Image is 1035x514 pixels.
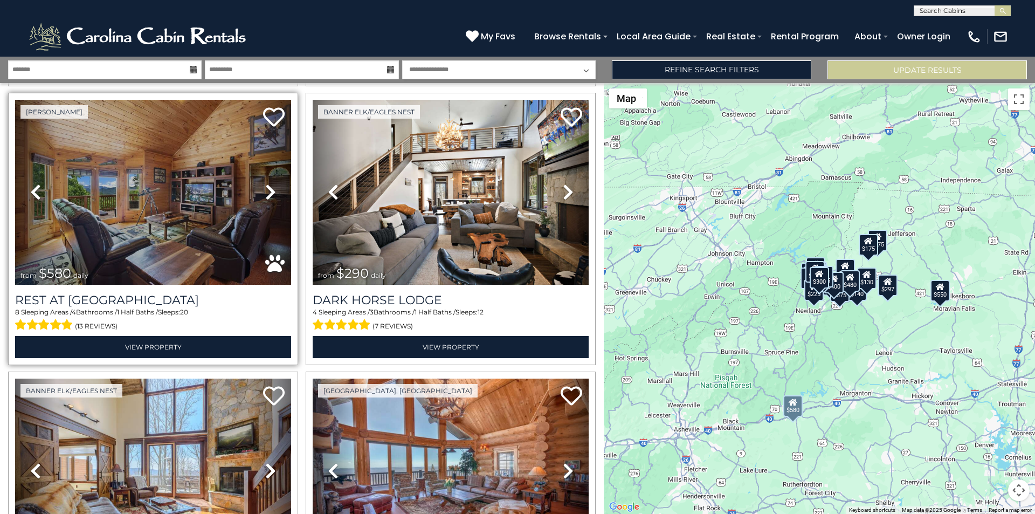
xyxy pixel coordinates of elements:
[611,27,696,46] a: Local Area Guide
[840,270,860,291] div: $480
[15,308,19,316] span: 8
[868,229,887,251] div: $175
[478,308,484,316] span: 12
[806,257,825,278] div: $125
[263,106,285,129] a: Add to favorites
[804,279,824,301] div: $225
[902,507,961,513] span: Map data ©2025 Google
[827,60,1027,79] button: Update Results
[313,100,589,285] img: thumbnail_164375639.jpeg
[857,268,877,289] div: $130
[15,307,291,333] div: Sleeping Areas / Bathrooms / Sleeps:
[370,308,374,316] span: 3
[765,27,844,46] a: Rental Program
[318,384,478,398] a: [GEOGRAPHIC_DATA], [GEOGRAPHIC_DATA]
[810,267,829,289] div: $300
[993,29,1008,44] img: mail-regular-white.png
[15,293,291,307] h3: Rest at Mountain Crest
[15,336,291,358] a: View Property
[415,308,456,316] span: 1 Half Baths /
[617,93,636,104] span: Map
[313,336,589,358] a: View Property
[609,88,647,108] button: Change map style
[466,30,518,44] a: My Favs
[701,27,761,46] a: Real Estate
[72,308,76,316] span: 4
[371,271,386,279] span: daily
[849,506,895,514] button: Keyboard shortcuts
[930,279,950,301] div: $550
[336,265,369,281] span: $290
[989,507,1032,513] a: Report a map error
[859,234,878,256] div: $175
[15,293,291,307] a: Rest at [GEOGRAPHIC_DATA]
[313,307,589,333] div: Sleeping Areas / Bathrooms / Sleeps:
[20,105,88,119] a: [PERSON_NAME]
[180,308,188,316] span: 20
[481,30,515,43] span: My Favs
[801,267,820,289] div: $230
[75,319,118,333] span: (13 reviews)
[783,395,803,416] div: $580
[612,60,811,79] a: Refine Search Filters
[606,500,642,514] a: Open this area in Google Maps (opens a new window)
[967,29,982,44] img: phone-regular-white.png
[805,261,825,282] div: $425
[263,385,285,408] a: Add to favorites
[372,319,413,333] span: (7 reviews)
[313,293,589,307] a: Dark Horse Lodge
[561,385,582,408] a: Add to favorites
[73,271,88,279] span: daily
[892,27,956,46] a: Owner Login
[313,308,317,316] span: 4
[1008,479,1030,501] button: Map camera controls
[1008,88,1030,110] button: Toggle fullscreen view
[561,106,582,129] a: Add to favorites
[529,27,606,46] a: Browse Rentals
[830,280,850,301] div: $375
[836,259,855,280] div: $349
[27,20,251,53] img: White-1-2.png
[967,507,982,513] a: Terms
[606,500,642,514] img: Google
[847,279,867,300] div: $140
[15,100,291,285] img: thumbnail_164747674.jpeg
[318,105,420,119] a: Banner Elk/Eagles Nest
[318,271,334,279] span: from
[39,265,71,281] span: $580
[20,271,37,279] span: from
[849,27,887,46] a: About
[824,271,844,293] div: $400
[878,275,898,296] div: $297
[20,384,122,398] a: Banner Elk/Eagles Nest
[117,308,158,316] span: 1 Half Baths /
[814,266,833,287] div: $625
